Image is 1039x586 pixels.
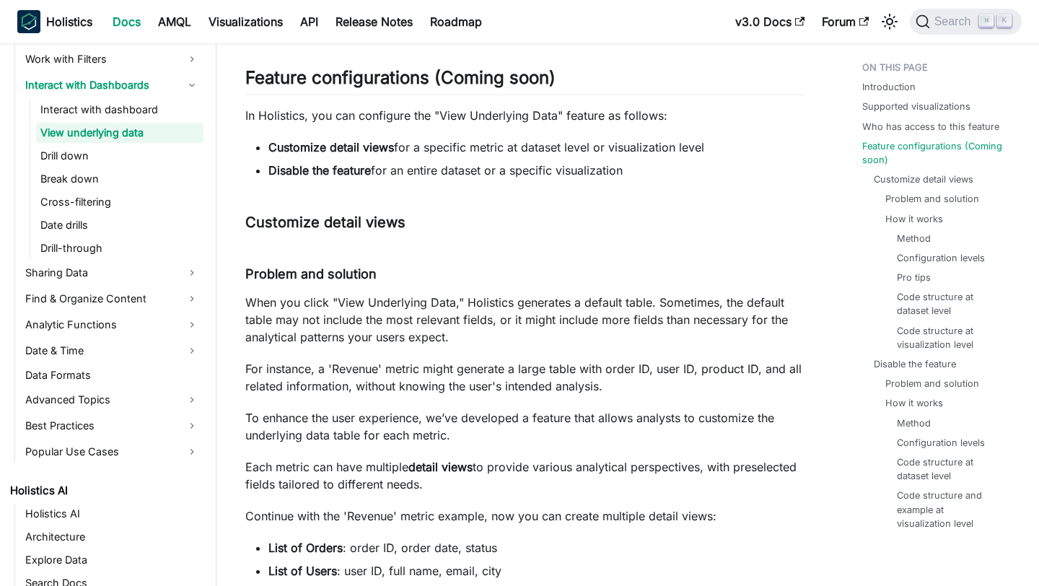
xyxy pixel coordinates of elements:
[897,271,931,284] a: Pro tips
[200,10,291,33] a: Visualizations
[874,172,973,186] a: Customize detail views
[21,365,203,385] a: Data Formats
[21,313,203,336] a: Analytic Functions
[268,163,371,178] strong: Disable the feature
[885,212,943,226] a: How it works
[862,100,970,113] a: Supported visualizations
[930,15,980,28] span: Search
[408,460,473,474] strong: detail views
[885,192,979,206] a: Problem and solution
[897,416,931,430] a: Method
[245,458,805,493] p: Each metric can have multiple to provide various analytical perspectives, with preselected fields...
[268,541,343,555] strong: List of Orders
[897,489,999,530] a: Code structure and example at visualization level
[21,440,203,463] a: Popular Use Cases
[245,67,805,95] h2: Feature configurations (Coming soon)
[862,139,1016,167] a: Feature configurations (Coming soon)
[36,215,203,235] a: Date drills
[245,294,805,346] p: When you click "View Underlying Data," Holistics generates a default table. Sometimes, the defaul...
[245,360,805,395] p: For instance, a 'Revenue' metric might generate a large table with order ID, user ID, product ID,...
[874,357,956,371] a: Disable the feature
[268,162,805,179] li: for an entire dataset or a specific visualization
[878,10,901,33] button: Switch between dark and light mode (currently light mode)
[885,396,943,410] a: How it works
[21,48,203,71] a: Work with Filters
[245,507,805,525] p: Continue with the 'Revenue' metric example, now you can create multiple detail views:
[897,455,999,483] a: Code structure at dataset level
[21,339,203,362] a: Date & Time
[36,169,203,189] a: Break down
[46,13,92,30] b: Holistics
[421,10,491,33] a: Roadmap
[21,527,203,547] a: Architecture
[727,10,813,33] a: v3.0 Docs
[149,10,200,33] a: AMQL
[21,414,203,437] a: Best Practices
[268,140,394,154] strong: Customize detail views
[17,10,92,33] a: HolisticsHolistics
[21,261,203,284] a: Sharing Data
[897,232,931,245] a: Method
[862,80,916,94] a: Introduction
[21,287,203,310] a: Find & Organize Content
[17,10,40,33] img: Holistics
[910,9,1022,35] button: Search (Command+K)
[245,214,805,232] h3: Customize detail views
[813,10,877,33] a: Forum
[245,266,805,283] h4: Problem and solution
[36,238,203,258] a: Drill-through
[268,564,337,578] strong: List of Users
[245,409,805,444] p: To enhance the user experience, we’ve developed a feature that allows analysts to customize the u...
[6,481,203,501] a: Holistics AI
[897,251,985,265] a: Configuration levels
[862,120,999,134] a: Who has access to this feature
[997,14,1012,27] kbd: K
[21,504,203,524] a: Holistics AI
[36,146,203,166] a: Drill down
[21,74,203,97] a: Interact with Dashboards
[979,14,994,27] kbd: ⌘
[268,539,805,556] li: : order ID, order date, status
[104,10,149,33] a: Docs
[268,139,805,156] li: for a specific metric at dataset level or visualization level
[897,436,985,450] a: Configuration levels
[327,10,421,33] a: Release Notes
[36,123,203,143] a: View underlying data
[21,550,203,570] a: Explore Data
[36,192,203,212] a: Cross-filtering
[21,388,203,411] a: Advanced Topics
[897,324,999,351] a: Code structure at visualization level
[885,377,979,390] a: Problem and solution
[291,10,327,33] a: API
[36,100,203,120] a: Interact with dashboard
[897,290,999,318] a: Code structure at dataset level
[268,562,805,580] li: : user ID, full name, email, city
[245,107,805,124] p: In Holistics, you can configure the "View Underlying Data" feature as follows:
